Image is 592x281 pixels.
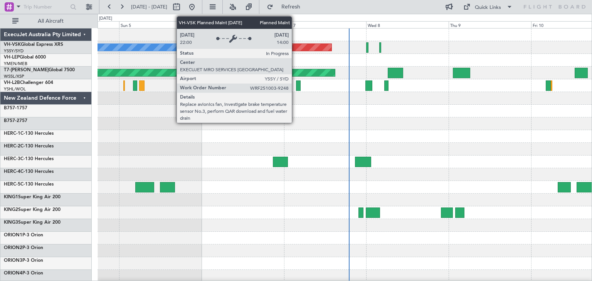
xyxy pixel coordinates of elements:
button: Refresh [263,1,309,13]
div: Tue 7 [284,21,367,28]
span: KING2 [4,207,18,212]
span: Refresh [275,4,307,10]
a: YMEN/MEB [4,61,27,67]
a: HERC-1C-130 Hercules [4,131,54,136]
span: KING1 [4,195,18,199]
a: ORION2P-3 Orion [4,246,43,250]
span: HERC-2 [4,144,20,149]
a: WSSL/XSP [4,74,24,79]
button: All Aircraft [8,15,84,27]
span: B757-1 [4,106,19,110]
a: HERC-3C-130 Hercules [4,157,54,161]
a: KING1Super King Air 200 [4,195,61,199]
div: Wed 8 [366,21,449,28]
a: KING3Super King Air 200 [4,220,61,225]
span: HERC-5 [4,182,20,187]
span: ORION4 [4,271,22,276]
input: Trip Number [24,1,68,13]
a: ORION1P-3 Orion [4,233,43,238]
a: ORION4P-3 Orion [4,271,43,276]
a: HERC-2C-130 Hercules [4,144,54,149]
span: VH-VSK [4,42,21,47]
a: T7-[PERSON_NAME]Global 7500 [4,68,75,72]
a: HERC-5C-130 Hercules [4,182,54,187]
span: [DATE] - [DATE] [131,3,167,10]
button: Quick Links [459,1,516,13]
a: KING2Super King Air 200 [4,207,61,212]
span: HERC-1 [4,131,20,136]
div: Thu 9 [449,21,531,28]
span: ORION2 [4,246,22,250]
a: VH-L2BChallenger 604 [4,80,53,85]
a: ORION3P-3 Orion [4,258,43,263]
span: VH-L2B [4,80,20,85]
span: T7-[PERSON_NAME] [4,68,49,72]
a: HERC-4C-130 Hercules [4,169,54,174]
a: YSSY/SYD [4,48,24,54]
span: ORION3 [4,258,22,263]
a: VH-VSKGlobal Express XRS [4,42,63,47]
span: HERC-4 [4,169,20,174]
a: VH-LEPGlobal 6000 [4,55,46,60]
a: B757-2757 [4,119,27,123]
span: All Aircraft [20,18,81,24]
span: KING3 [4,220,18,225]
span: VH-LEP [4,55,20,60]
div: Sun 5 [119,21,202,28]
div: Mon 6 [202,21,284,28]
span: ORION1 [4,233,22,238]
span: HERC-3 [4,157,20,161]
div: Quick Links [475,4,501,12]
span: B757-2 [4,119,19,123]
div: [DATE] [99,15,112,22]
a: YSHL/WOL [4,86,26,92]
a: B757-1757 [4,106,27,110]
